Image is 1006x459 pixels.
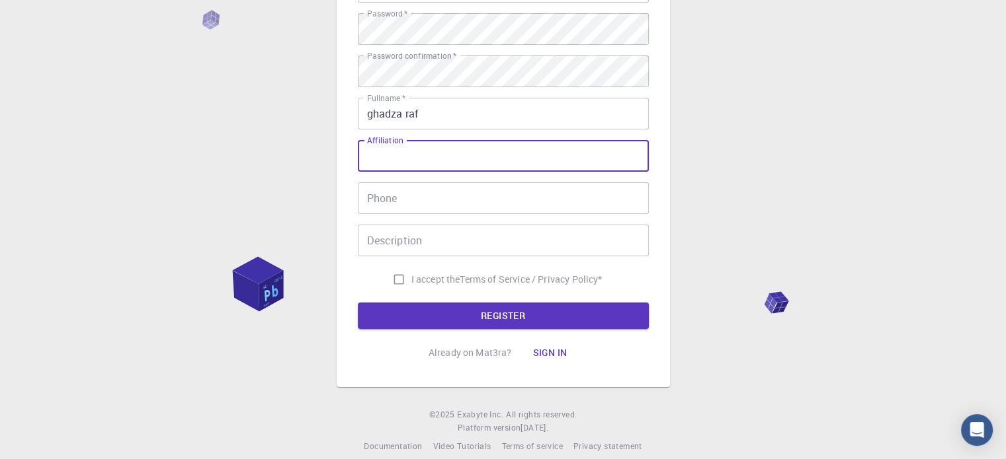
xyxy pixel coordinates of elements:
span: Exabyte Inc. [457,409,503,419]
span: I accept the [411,273,460,286]
span: Terms of service [501,441,562,451]
a: Documentation [364,440,422,453]
a: Video Tutorials [433,440,491,453]
span: Platform version [458,421,521,435]
span: Privacy statement [573,441,642,451]
a: Privacy statement [573,440,642,453]
span: All rights reserved. [506,408,577,421]
a: Terms of service [501,440,562,453]
button: REGISTER [358,302,649,329]
span: [DATE] . [521,422,548,433]
label: Password confirmation [367,50,456,61]
label: Password [367,8,407,19]
a: Terms of Service / Privacy Policy* [460,273,602,286]
a: Exabyte Inc. [457,408,503,421]
p: Already on Mat3ra? [429,346,512,359]
label: Affiliation [367,135,403,146]
span: © 2025 [429,408,457,421]
label: Fullname [367,92,405,104]
a: [DATE]. [521,421,548,435]
span: Video Tutorials [433,441,491,451]
div: Open Intercom Messenger [961,414,993,446]
button: Sign in [522,339,577,366]
p: Terms of Service / Privacy Policy * [460,273,602,286]
span: Documentation [364,441,422,451]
